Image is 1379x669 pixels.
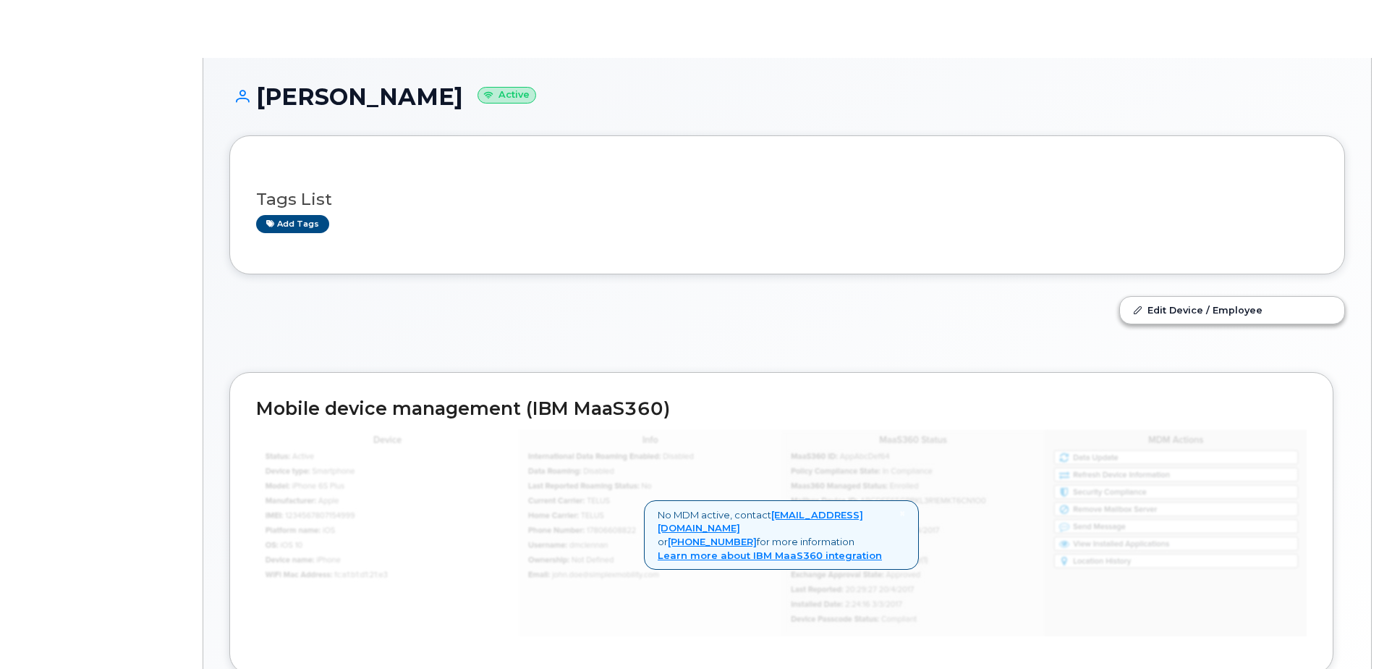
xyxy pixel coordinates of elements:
[256,399,1307,419] h2: Mobile device management (IBM MaaS360)
[1120,297,1344,323] a: Edit Device / Employee
[644,500,919,570] div: No MDM active, contact or for more information
[658,509,863,534] a: [EMAIL_ADDRESS][DOMAIN_NAME]
[899,508,905,519] a: Close
[899,507,905,520] span: ×
[658,550,882,561] a: Learn more about IBM MaaS360 integration
[668,536,757,547] a: [PHONE_NUMBER]
[478,87,536,104] small: Active
[256,215,329,233] a: Add tags
[256,190,1318,209] h3: Tags List
[256,429,1307,636] img: mdm_maas360_data_lg-147edf4ce5891b6e296acbe60ee4acd306360f73f278574cfef86ac192ea0250.jpg
[229,84,1345,109] h1: [PERSON_NAME]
